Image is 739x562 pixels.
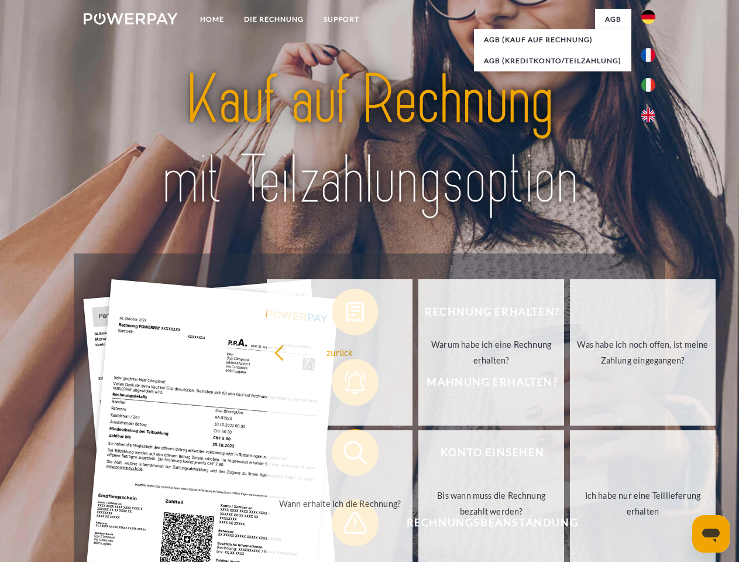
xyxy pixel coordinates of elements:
a: AGB (Kreditkonto/Teilzahlung) [474,50,631,71]
a: AGB (Kauf auf Rechnung) [474,29,631,50]
iframe: Schaltfläche zum Öffnen des Messaging-Fensters [692,515,730,553]
div: Bis wann muss die Rechnung bezahlt werden? [425,488,557,519]
img: logo-powerpay-white.svg [84,13,178,25]
div: Wann erhalte ich die Rechnung? [274,495,405,511]
div: zurück [274,344,405,360]
img: de [641,10,655,24]
a: Was habe ich noch offen, ist meine Zahlung eingegangen? [570,279,716,426]
div: Ich habe nur eine Teillieferung erhalten [577,488,709,519]
img: title-powerpay_de.svg [112,56,627,224]
a: agb [595,9,631,30]
a: Home [190,9,234,30]
img: fr [641,48,655,62]
a: SUPPORT [314,9,369,30]
img: en [641,108,655,122]
a: DIE RECHNUNG [234,9,314,30]
div: Was habe ich noch offen, ist meine Zahlung eingegangen? [577,337,709,368]
img: it [641,78,655,92]
div: Warum habe ich eine Rechnung erhalten? [425,337,557,368]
